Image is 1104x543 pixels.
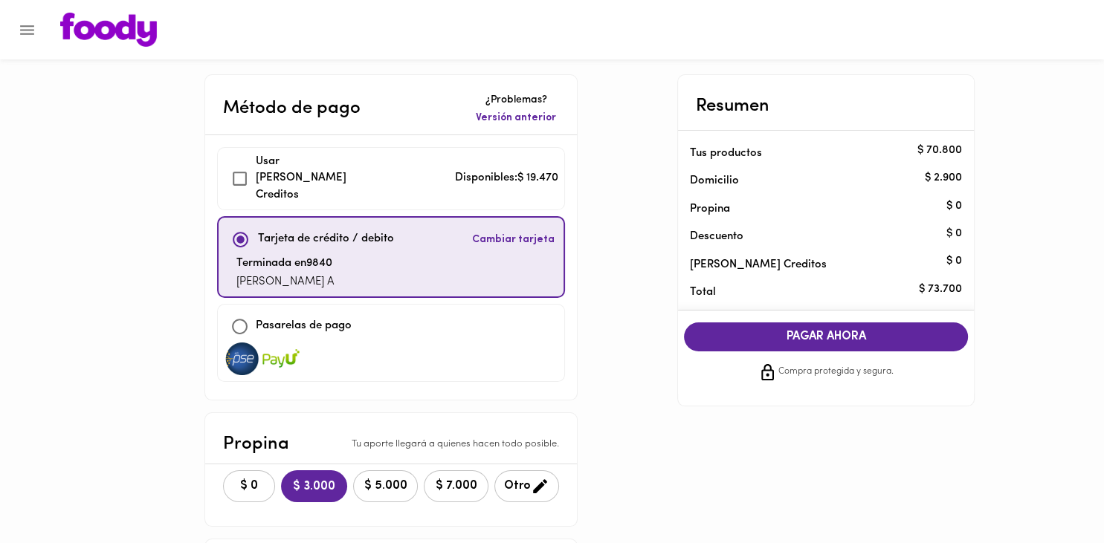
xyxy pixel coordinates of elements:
[223,470,275,502] button: $ 0
[473,93,559,108] p: ¿Problemas?
[699,330,953,344] span: PAGAR AHORA
[363,479,408,493] span: $ 5.000
[690,201,938,217] p: Propina
[684,322,968,351] button: PAGAR AHORA
[455,170,558,187] p: Disponibles: $ 19.470
[473,108,559,129] button: Versión anterior
[469,224,558,256] button: Cambiar tarjeta
[690,257,938,273] p: [PERSON_NAME] Creditos
[281,470,347,502] button: $ 3.000
[917,143,962,158] p: $ 70.800
[696,93,769,120] p: Resumen
[476,111,556,126] span: Versión anterior
[690,173,739,189] p: Domicilio
[1018,457,1089,528] iframe: Messagebird Livechat Widget
[946,254,962,270] p: $ 0
[690,146,938,161] p: Tus productos
[946,198,962,214] p: $ 0
[293,480,335,494] span: $ 3.000
[946,226,962,241] p: $ 0
[690,229,743,244] p: Descuento
[472,233,555,247] span: Cambiar tarjeta
[223,95,361,122] p: Método de pago
[504,477,549,495] span: Otro
[690,284,938,300] p: Total
[224,342,261,375] img: visa
[925,170,962,186] p: $ 2.900
[352,438,559,452] p: Tu aporte llegará a quienes hacen todo posible.
[9,12,45,48] button: Menu
[919,282,962,297] p: $ 73.700
[353,470,418,502] button: $ 5.000
[256,318,352,335] p: Pasarelas de pago
[233,479,265,493] span: $ 0
[424,470,488,502] button: $ 7.000
[236,274,335,291] p: [PERSON_NAME] A
[256,154,358,204] p: Usar [PERSON_NAME] Creditos
[433,479,479,493] span: $ 7.000
[778,365,894,380] span: Compra protegida y segura.
[223,431,289,458] p: Propina
[60,13,157,47] img: logo.png
[494,470,559,502] button: Otro
[236,256,335,273] p: Terminada en 9840
[258,231,394,248] p: Tarjeta de crédito / debito
[262,342,300,375] img: visa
